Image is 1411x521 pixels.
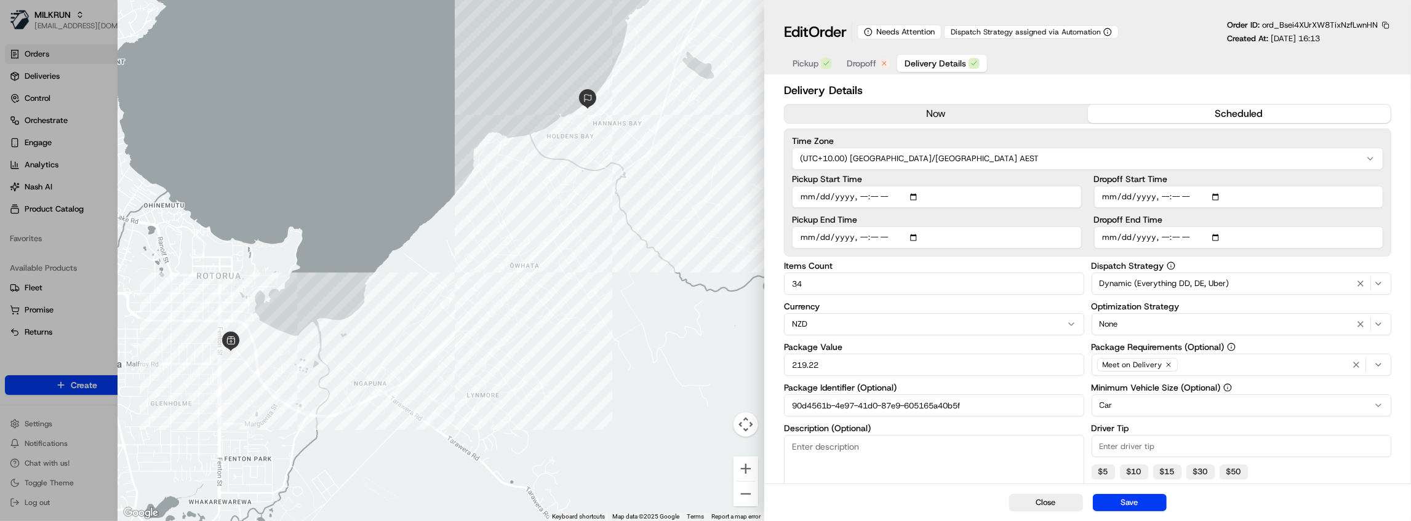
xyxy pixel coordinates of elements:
span: Meet on Delivery [1103,360,1162,370]
button: Dynamic (Everything DD, DE, Uber) [1092,272,1391,295]
span: Pickup [793,57,818,70]
button: Zoom in [733,456,758,481]
button: Keyboard shortcuts [552,512,605,521]
label: Time Zone [792,137,1383,145]
label: Package Value [784,343,1084,351]
a: Report a map error [711,513,761,520]
label: Minimum Vehicle Size (Optional) [1092,383,1391,392]
p: Order ID: [1227,20,1378,31]
span: Dispatch Strategy assigned via Automation [951,27,1101,37]
input: Enter items count [784,272,1084,295]
button: Zoom out [733,482,758,506]
button: None [1092,313,1391,335]
span: Dropoff [847,57,876,70]
button: Dispatch Strategy assigned via Automation [944,25,1119,39]
button: $10 [1120,464,1148,479]
label: Package Requirements (Optional) [1092,343,1391,351]
input: Enter driver tip [1092,435,1391,457]
span: Delivery Details [905,57,966,70]
label: Pickup Start Time [792,175,1081,183]
button: Map camera controls [733,412,758,437]
button: Package Requirements (Optional) [1227,343,1236,351]
label: Pickup End Time [792,215,1081,224]
span: Order [809,22,847,42]
button: now [785,105,1087,123]
a: Open this area in Google Maps (opens a new window) [121,505,161,521]
div: Needs Attention [857,25,941,39]
span: ord_Bsei4XUrXW8TixNzfLwnHN [1262,20,1378,30]
button: $5 [1092,464,1115,479]
label: Currency [784,302,1084,311]
span: Map data ©2025 Google [612,513,679,520]
button: $30 [1186,464,1215,479]
input: Enter package identifier [784,394,1084,416]
label: Driver Tip [1092,424,1391,432]
span: [DATE] 16:13 [1271,33,1320,44]
span: Dynamic (Everything DD, DE, Uber) [1100,278,1229,289]
button: $15 [1153,464,1181,479]
h2: Delivery Details [784,82,1391,99]
a: Terms (opens in new tab) [687,513,704,520]
button: Close [1009,494,1083,511]
label: Items Count [784,261,1084,270]
label: Dispatch Strategy [1092,261,1391,270]
button: Minimum Vehicle Size (Optional) [1223,383,1232,392]
input: Enter package value [784,354,1084,376]
img: Google [121,505,161,521]
span: None [1100,319,1118,330]
label: Dropoff End Time [1094,215,1383,224]
label: Dropoff Start Time [1094,175,1383,183]
label: Description (Optional) [784,424,1084,432]
h1: Edit [784,22,847,42]
button: Dispatch Strategy [1167,261,1175,270]
p: Created At: [1227,33,1320,44]
label: Package Identifier (Optional) [784,383,1084,392]
button: $50 [1220,464,1248,479]
button: Meet on Delivery [1092,354,1391,376]
button: scheduled [1088,105,1391,123]
button: Save [1093,494,1167,511]
label: Optimization Strategy [1092,302,1391,311]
